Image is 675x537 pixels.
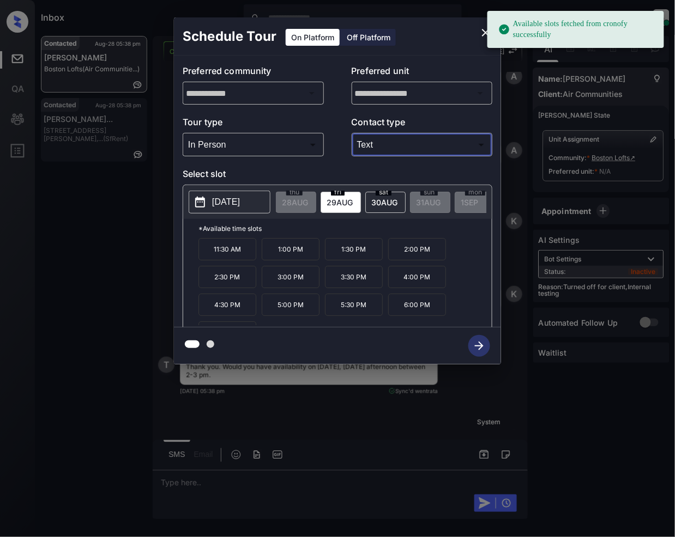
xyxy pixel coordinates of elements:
[185,136,321,154] div: In Person
[262,238,320,260] p: 1:00 PM
[212,196,240,209] p: [DATE]
[376,189,391,196] span: sat
[183,115,324,133] p: Tour type
[262,294,320,316] p: 5:00 PM
[325,294,383,316] p: 5:30 PM
[174,17,285,56] h2: Schedule Tour
[325,238,383,260] p: 1:30 PM
[352,115,493,133] p: Contact type
[341,29,396,46] div: Off Platform
[262,266,320,288] p: 3:00 PM
[183,167,492,185] p: Select slot
[198,238,256,260] p: 11:30 AM
[325,266,383,288] p: 3:30 PM
[475,22,497,44] button: close
[198,321,256,344] p: 6:30 PM
[498,14,655,45] div: Available slots fetched from cronofy successfully
[388,294,446,316] p: 6:00 PM
[354,136,490,154] div: Text
[321,192,361,213] div: date-select
[286,29,340,46] div: On Platform
[388,266,446,288] p: 4:00 PM
[388,238,446,260] p: 2:00 PM
[198,266,256,288] p: 2:30 PM
[352,64,493,82] p: Preferred unit
[198,294,256,316] p: 4:30 PM
[198,219,492,238] p: *Available time slots
[331,189,345,196] span: fri
[183,64,324,82] p: Preferred community
[327,198,353,207] span: 29 AUG
[365,192,406,213] div: date-select
[189,191,270,213] button: [DATE]
[371,198,397,207] span: 30 AUG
